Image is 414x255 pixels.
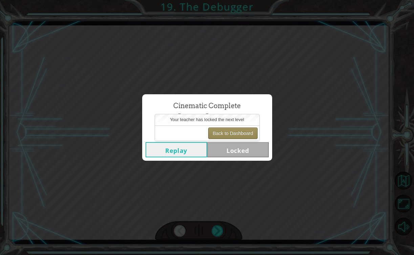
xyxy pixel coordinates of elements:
button: Locked [207,142,269,157]
span: Your teacher has locked the next level [170,117,244,122]
span: Cinematic Complete [173,101,241,111]
button: Back to Dashboard [208,127,257,139]
button: Replay [146,142,207,157]
span: The Debugger [171,111,243,125]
